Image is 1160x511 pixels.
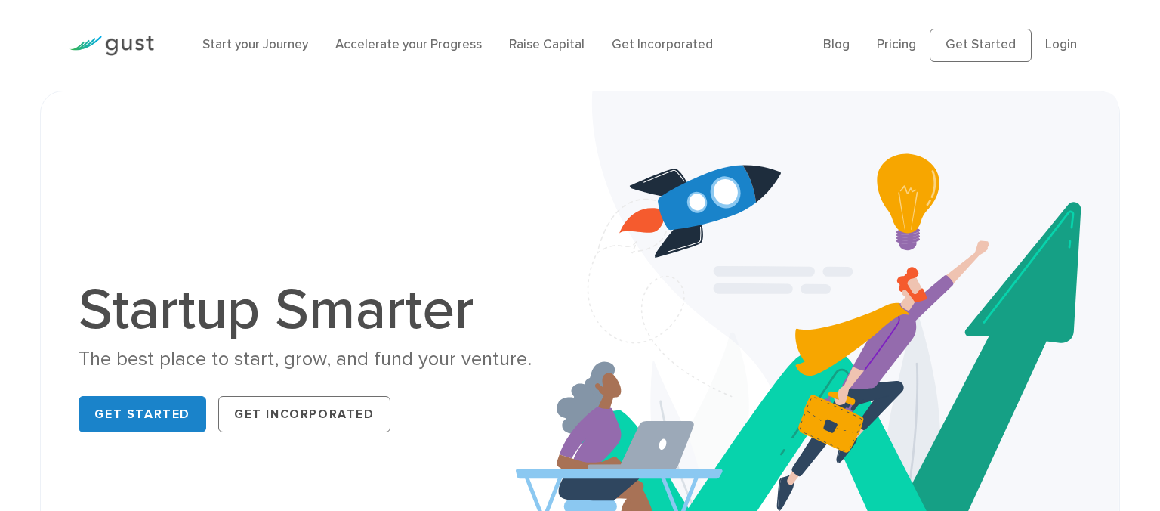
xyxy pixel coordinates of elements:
[69,36,154,56] img: Gust Logo
[79,281,569,339] h1: Startup Smarter
[509,37,585,52] a: Raise Capital
[930,29,1032,62] a: Get Started
[823,37,850,52] a: Blog
[218,396,390,432] a: Get Incorporated
[1045,37,1077,52] a: Login
[79,396,206,432] a: Get Started
[335,37,482,52] a: Accelerate your Progress
[202,37,308,52] a: Start your Journey
[79,346,569,373] div: The best place to start, grow, and fund your venture.
[612,37,713,52] a: Get Incorporated
[877,37,916,52] a: Pricing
